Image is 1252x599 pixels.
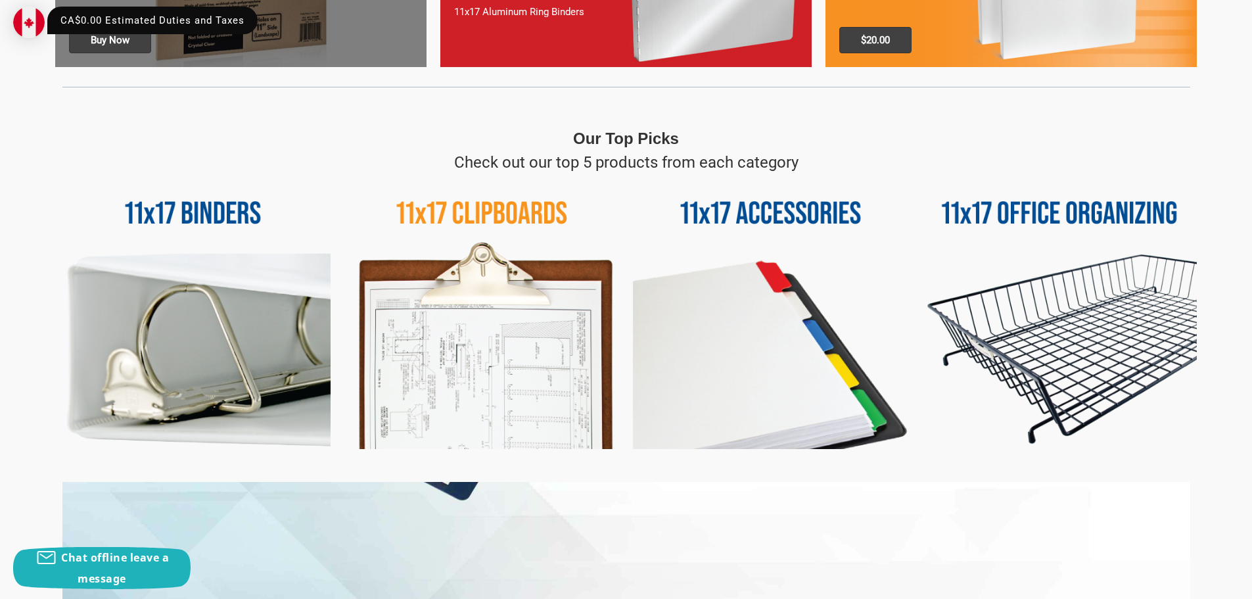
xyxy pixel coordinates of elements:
p: 11x17 Aluminum Ring Binders [454,5,798,20]
p: Our Top Picks [573,127,679,151]
span: Chat offline leave a message [61,550,169,586]
span: Buy Now [69,27,151,53]
button: Chat offline leave a message [13,547,191,589]
img: 11x17 Binders [55,174,331,450]
img: duty and tax information for Canada [13,7,45,38]
iframe: Google Customer Reviews [1144,563,1252,599]
img: 11x17 Accessories [633,174,908,450]
img: 11x17 Clipboards [344,174,620,450]
p: Check out our top 5 products from each category [454,151,799,174]
img: 11x17 Office Organizing [922,174,1197,450]
span: $20.00 [839,27,912,53]
div: CA$0.00 Estimated Duties and Taxes [47,7,258,34]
